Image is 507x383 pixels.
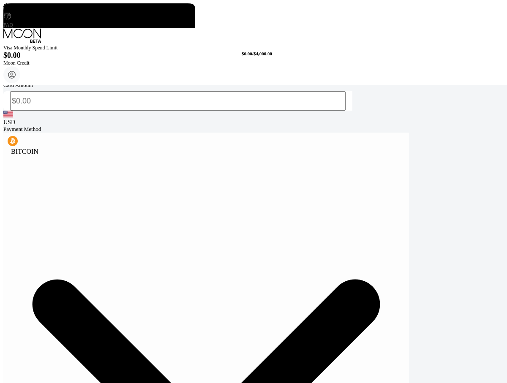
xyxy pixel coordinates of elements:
div: BITCOIN [11,148,405,155]
div: Card Amount [3,82,352,89]
div: EN [3,11,12,18]
div: Payment Method [3,126,409,133]
input: $0.00 [10,91,346,111]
